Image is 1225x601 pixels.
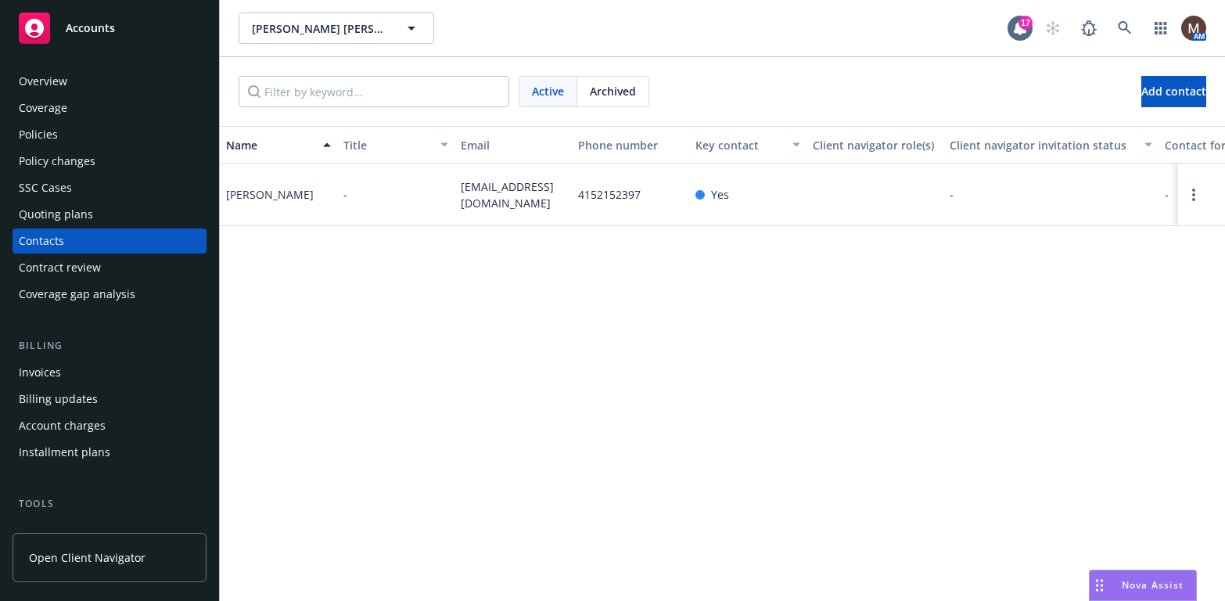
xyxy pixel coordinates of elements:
a: Switch app [1145,13,1177,44]
span: Accounts [66,22,115,34]
img: photo [1181,16,1206,41]
div: Coverage gap analysis [19,282,135,307]
span: Active [532,83,564,99]
div: Drag to move [1090,570,1109,600]
input: Filter by keyword... [239,76,509,107]
a: Account charges [13,413,207,438]
a: Contacts [13,229,207,254]
div: Billing updates [19,387,98,412]
button: Nova Assist [1089,570,1197,601]
span: Nova Assist [1122,578,1184,592]
a: Start snowing [1037,13,1069,44]
div: Billing [13,338,207,354]
div: Key contact [695,137,783,153]
button: [PERSON_NAME] [PERSON_NAME] [239,13,434,44]
div: Invoices [19,360,61,385]
a: Installment plans [13,440,207,465]
span: - [950,186,954,203]
div: Manage files [19,518,85,543]
a: Report a Bug [1073,13,1105,44]
a: Policies [13,122,207,147]
div: SSC Cases [19,175,72,200]
a: Manage files [13,518,207,543]
div: Policies [19,122,58,147]
button: Title [337,126,454,164]
button: Add contact [1141,76,1206,107]
div: Installment plans [19,440,110,465]
a: Billing updates [13,387,207,412]
button: Client navigator role(s) [806,126,943,164]
div: Policy changes [19,149,95,174]
div: Contract review [19,255,101,280]
div: Phone number [578,137,683,153]
span: Open Client Navigator [29,549,145,566]
button: Phone number [572,126,689,164]
div: Client navigator role(s) [813,137,937,153]
a: Open options [1184,185,1203,204]
div: Tools [13,496,207,512]
div: Client navigator invitation status [950,137,1135,153]
div: Account charges [19,413,106,438]
div: Overview [19,69,67,94]
button: Key contact [689,126,806,164]
span: Add contact [1141,84,1206,99]
a: Policy changes [13,149,207,174]
a: Invoices [13,360,207,385]
a: Coverage gap analysis [13,282,207,307]
div: Email [461,137,566,153]
a: Quoting plans [13,202,207,227]
div: Title [343,137,431,153]
a: Search [1109,13,1141,44]
div: 17 [1018,16,1033,30]
button: Client navigator invitation status [943,126,1159,164]
a: Contract review [13,255,207,280]
span: [PERSON_NAME] [PERSON_NAME] [252,20,387,37]
button: Name [220,126,337,164]
span: - [343,186,347,203]
div: Quoting plans [19,202,93,227]
div: Contacts [19,229,64,254]
span: 4152152397 [578,186,641,203]
div: Name [226,137,314,153]
div: Coverage [19,95,67,121]
a: Coverage [13,95,207,121]
span: [EMAIL_ADDRESS][DOMAIN_NAME] [461,178,566,211]
a: Overview [13,69,207,94]
div: [PERSON_NAME] [226,186,314,203]
a: SSC Cases [13,175,207,200]
a: Accounts [13,6,207,50]
span: Archived [590,83,636,99]
span: Yes [711,186,729,203]
button: Email [454,126,572,164]
span: - [1165,186,1169,203]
